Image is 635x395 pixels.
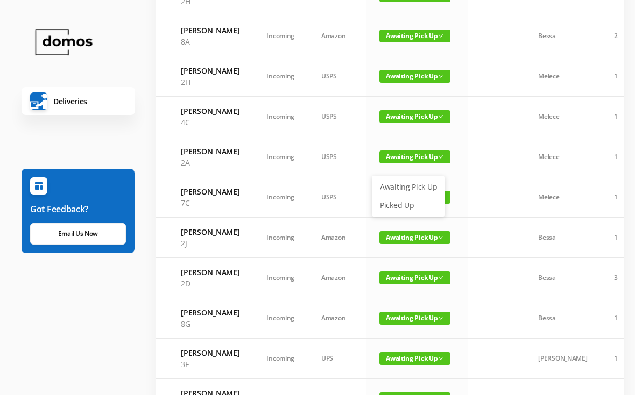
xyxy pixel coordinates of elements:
[379,271,450,284] span: Awaiting Pick Up
[379,110,450,123] span: Awaiting Pick Up
[379,312,450,325] span: Awaiting Pick Up
[525,218,601,258] td: Bessa
[253,218,308,258] td: Incoming
[253,97,308,137] td: Incoming
[181,105,239,117] h6: [PERSON_NAME]
[379,150,450,163] span: Awaiting Pick Up
[181,36,239,47] p: 8A
[308,258,366,298] td: Amazon
[181,226,239,238] h6: [PERSON_NAME]
[379,352,450,365] span: Awaiting Pick Up
[181,25,239,36] h6: [PERSON_NAME]
[22,87,135,115] a: Deliveries
[181,278,239,289] p: 2D
[525,339,601,379] td: [PERSON_NAME]
[253,339,308,379] td: Incoming
[308,16,366,56] td: Amazon
[438,74,443,79] i: icon: down
[181,157,239,168] p: 2A
[525,137,601,177] td: Melece
[181,238,239,249] p: 2J
[253,137,308,177] td: Incoming
[253,177,308,218] td: Incoming
[253,16,308,56] td: Incoming
[181,186,239,197] h6: [PERSON_NAME]
[379,231,450,244] span: Awaiting Pick Up
[438,114,443,119] i: icon: down
[253,298,308,339] td: Incoming
[525,97,601,137] td: Melece
[181,347,239,358] h6: [PERSON_NAME]
[438,33,443,39] i: icon: down
[525,16,601,56] td: Bessa
[253,56,308,97] td: Incoming
[181,65,239,76] h6: [PERSON_NAME]
[438,315,443,321] i: icon: down
[379,70,450,83] span: Awaiting Pick Up
[308,137,366,177] td: USPS
[525,177,601,218] td: Melece
[308,339,366,379] td: UPS
[181,197,239,209] p: 7C
[525,56,601,97] td: Melece
[438,235,443,240] i: icon: down
[308,177,366,218] td: USPS
[181,307,239,318] h6: [PERSON_NAME]
[181,117,239,128] p: 4C
[181,318,239,329] p: 8G
[525,298,601,339] td: Bessa
[438,275,443,281] i: icon: down
[308,218,366,258] td: Amazon
[373,197,443,214] a: Picked Up
[30,223,126,245] a: Email Us Now
[379,30,450,42] span: Awaiting Pick Up
[438,154,443,160] i: icon: down
[181,358,239,370] p: 3F
[181,76,239,88] p: 2H
[308,97,366,137] td: USPS
[253,258,308,298] td: Incoming
[181,146,239,157] h6: [PERSON_NAME]
[525,258,601,298] td: Bessa
[181,267,239,278] h6: [PERSON_NAME]
[30,203,126,216] h6: Got Feedback?
[438,356,443,361] i: icon: down
[308,298,366,339] td: Amazon
[308,56,366,97] td: USPS
[373,178,443,196] a: Awaiting Pick Up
